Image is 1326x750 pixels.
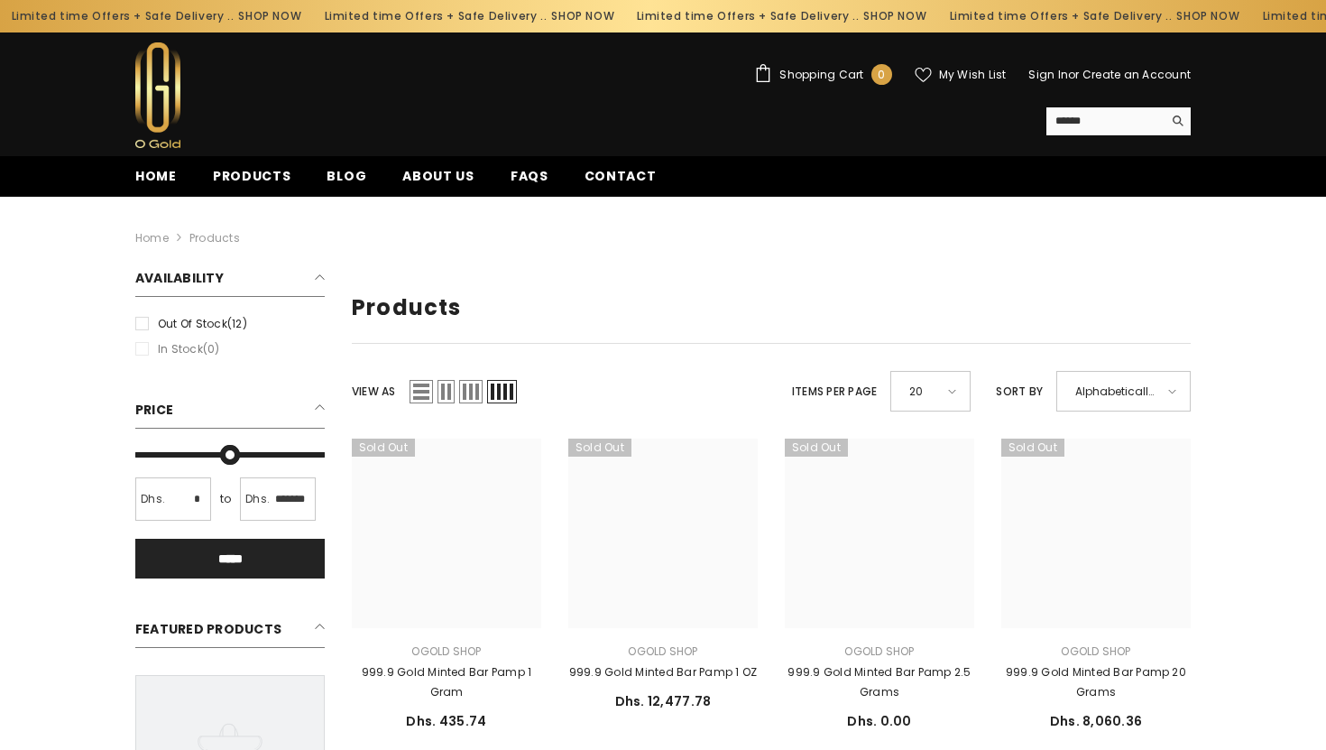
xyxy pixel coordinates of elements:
[785,439,848,457] span: Sold out
[227,316,247,331] span: (12)
[779,69,863,80] span: Shopping Cart
[384,166,493,197] a: About us
[135,615,325,648] h2: Featured Products
[792,382,877,402] label: Items per page
[937,2,1250,31] div: Limited time Offers + Safe Delivery ..
[566,166,675,197] a: Contact
[402,167,474,185] span: About us
[844,644,914,659] a: Ogold Shop
[117,166,195,197] a: Home
[915,67,1007,83] a: My Wish List
[135,42,180,148] img: Ogold Shop
[1068,67,1079,82] span: or
[568,662,758,682] a: 999.9 Gold Minted Bar Pamp 1 OZ
[135,167,177,185] span: Home
[1056,371,1191,412] div: Alphabetically, A-Z
[410,380,433,403] span: List
[352,382,396,402] label: View as
[135,401,173,419] span: Price
[459,380,483,403] span: Grid 3
[352,295,1191,321] h1: Products
[1163,107,1191,134] button: Search
[352,439,415,457] span: Sold out
[1050,712,1143,730] span: Dhs. 8,060.36
[568,439,631,457] span: Sold out
[550,6,613,26] a: SHOP NOW
[135,269,224,287] span: Availability
[785,662,974,702] a: 999.9 Gold Minted Bar Pamp 2.5 Grams
[311,2,624,31] div: Limited time Offers + Safe Delivery ..
[237,6,300,26] a: SHOP NOW
[213,167,291,185] span: Products
[1046,107,1191,135] summary: Search
[327,167,366,185] span: Blog
[437,380,455,403] span: Grid 2
[1061,644,1130,659] a: Ogold Shop
[785,439,974,628] a: 999.9 Gold Minted Bar Pamp 2.5 Grams
[847,712,912,730] span: Dhs. 0.00
[493,166,566,197] a: FAQs
[1175,6,1239,26] a: SHOP NOW
[352,662,541,702] a: 999.9 Gold Minted Bar Pamp 1 Gram
[878,65,885,85] span: 0
[996,382,1043,402] label: Sort by
[411,644,481,659] a: Ogold Shop
[624,2,937,31] div: Limited time Offers + Safe Delivery ..
[1075,378,1156,404] span: Alphabetically, A-Z
[511,167,548,185] span: FAQs
[568,439,758,628] a: 999.9 Gold Minted Bar Pamp 1 OZ
[909,378,935,404] span: 20
[195,166,309,197] a: Products
[1001,439,1064,457] span: Sold out
[135,228,169,248] a: Home
[135,197,1191,255] nav: breadcrumbs
[890,371,971,412] div: 20
[862,6,925,26] a: SHOP NOW
[1001,662,1191,702] a: 999.9 Gold Minted Bar Pamp 20 Grams
[754,64,891,85] a: Shopping Cart
[628,644,697,659] a: Ogold Shop
[487,380,517,403] span: Grid 4
[215,489,236,509] span: to
[939,69,1007,80] span: My Wish List
[1028,67,1068,82] a: Sign In
[1001,439,1191,628] a: 999.9 Gold Minted Bar Pamp 20 Grams
[1082,67,1191,82] a: Create an Account
[406,712,486,730] span: Dhs. 435.74
[585,167,657,185] span: Contact
[189,230,240,245] a: Products
[245,489,270,509] span: Dhs.
[615,692,712,710] span: Dhs. 12,477.78
[141,489,165,509] span: Dhs.
[308,166,384,197] a: Blog
[135,314,325,334] label: Out of stock
[352,439,541,628] a: 999.9 Gold Minted Bar Pamp 1 Gram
